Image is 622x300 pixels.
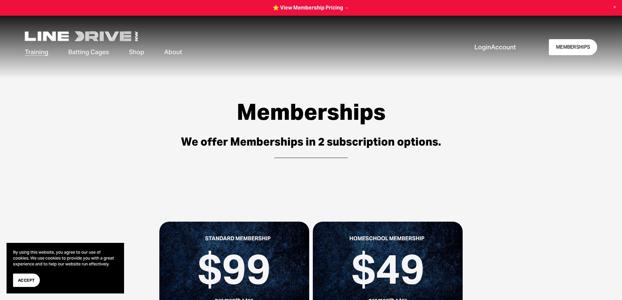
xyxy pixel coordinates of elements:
button: Accept [13,274,40,287]
a: folder dropdown [68,47,109,57]
a: folder dropdown [25,47,48,57]
img: LineDrive NorthWest [25,31,138,41]
strong: $49 [351,243,425,295]
h3: We offer Memberships in 2 subscription options. [121,135,501,149]
strong: $99 [198,243,271,295]
span: Accept [18,277,35,283]
h1: Memberships [121,99,501,125]
a: MEMBERSHIPS [549,39,597,55]
span: About [164,48,182,56]
a: Shop [129,47,144,57]
strong: STANDARD MEMBERSHIP [205,235,271,242]
span: Batting Cages [68,48,109,56]
span: Training [25,48,48,56]
p: By using this website, you agree to our use of cookies. We use cookies to provide you with a grea... [13,249,118,267]
section: Cookie banner [7,243,124,293]
strong: HOMESCHOOL MEMBERSHIP [349,235,424,242]
a: folder dropdown [164,47,182,57]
